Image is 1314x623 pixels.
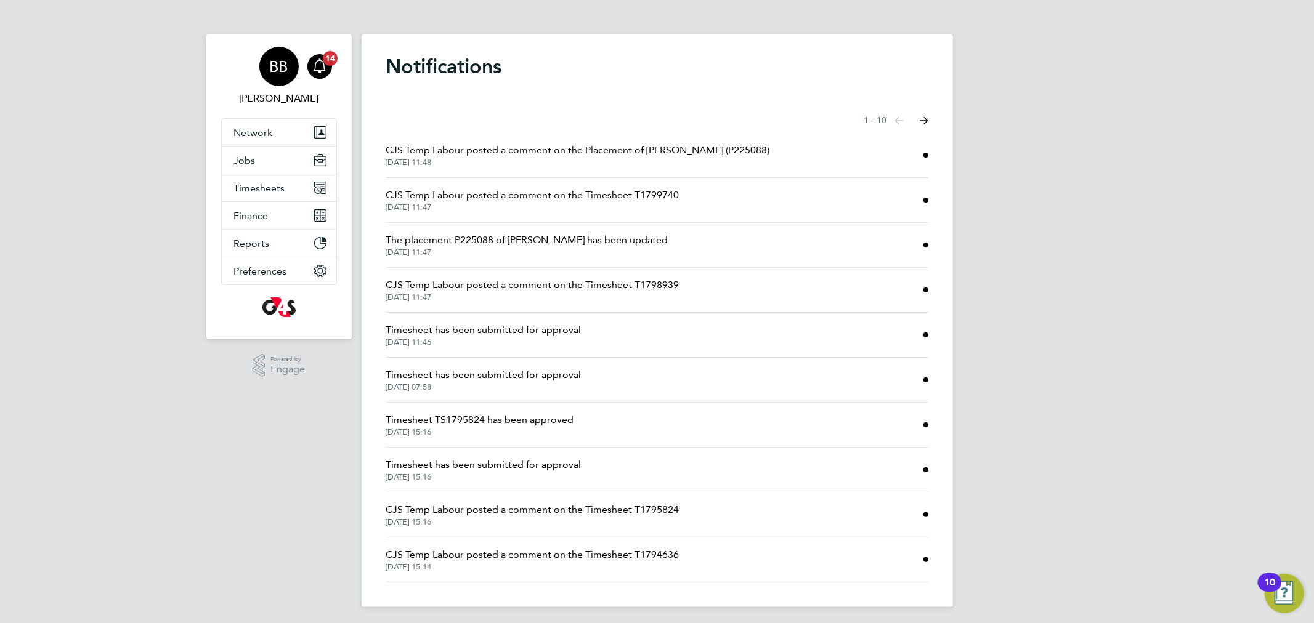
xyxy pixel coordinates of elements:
[234,238,270,249] span: Reports
[386,517,679,527] span: [DATE] 15:16
[386,368,582,392] a: Timesheet has been submitted for approval[DATE] 07:58
[386,188,679,212] a: CJS Temp Labour posted a comment on the Timesheet T1799740[DATE] 11:47
[270,364,305,375] span: Engage
[234,265,287,277] span: Preferences
[270,354,305,364] span: Powered by
[386,158,770,167] span: [DATE] 11:48
[222,257,336,284] button: Preferences
[386,143,770,167] a: CJS Temp Labour posted a comment on the Placement of [PERSON_NAME] (P225088)[DATE] 11:48
[386,368,582,382] span: Timesheet has been submitted for approval
[221,47,337,106] a: BB[PERSON_NAME]
[386,562,679,572] span: [DATE] 15:14
[386,203,679,212] span: [DATE] 11:47
[386,292,679,302] span: [DATE] 11:47
[234,155,256,166] span: Jobs
[386,427,574,437] span: [DATE] 15:16
[222,119,336,146] button: Network
[386,233,668,247] span: The placement P225088 of [PERSON_NAME] has been updated
[386,502,679,527] a: CJS Temp Labour posted a comment on the Timesheet T1795824[DATE] 15:16
[386,323,582,337] span: Timesheet has been submitted for approval
[386,54,928,79] h1: Notifications
[386,547,679,572] a: CJS Temp Labour posted a comment on the Timesheet T1794636[DATE] 15:14
[386,412,574,437] a: Timesheet TS1795824 has been approved[DATE] 15:16
[386,382,582,392] span: [DATE] 07:58
[221,297,337,317] a: Go to home page
[386,247,668,257] span: [DATE] 11:47
[386,278,679,302] a: CJS Temp Labour posted a comment on the Timesheet T1798939[DATE] 11:47
[386,547,679,562] span: CJS Temp Labour posted a comment on the Timesheet T1794636
[386,337,582,347] span: [DATE] 11:46
[221,91,337,106] span: Beverley Brewins
[864,108,928,133] nav: Select page of notifications list
[307,47,332,86] a: 14
[386,233,668,257] a: The placement P225088 of [PERSON_NAME] has been updated[DATE] 11:47
[386,457,582,482] a: Timesheet has been submitted for approval[DATE] 15:16
[222,147,336,174] button: Jobs
[386,412,574,427] span: Timesheet TS1795824 has been approved
[386,278,679,292] span: CJS Temp Labour posted a comment on the Timesheet T1798939
[1264,582,1275,598] div: 10
[262,297,296,317] img: g4s-logo-retina.png
[1265,574,1304,613] button: Open Resource Center, 10 new notifications
[323,51,338,66] span: 14
[386,323,582,347] a: Timesheet has been submitted for approval[DATE] 11:46
[386,457,582,472] span: Timesheet has been submitted for approval
[222,174,336,201] button: Timesheets
[206,34,352,339] nav: Main navigation
[270,58,288,74] span: BB
[234,127,273,139] span: Network
[222,230,336,257] button: Reports
[386,472,582,482] span: [DATE] 15:16
[222,202,336,229] button: Finance
[234,182,285,194] span: Timesheets
[253,354,305,377] a: Powered byEngage
[386,502,679,517] span: CJS Temp Labour posted a comment on the Timesheet T1795824
[386,188,679,203] span: CJS Temp Labour posted a comment on the Timesheet T1799740
[386,143,770,158] span: CJS Temp Labour posted a comment on the Placement of [PERSON_NAME] (P225088)
[234,210,269,222] span: Finance
[864,115,887,127] span: 1 - 10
